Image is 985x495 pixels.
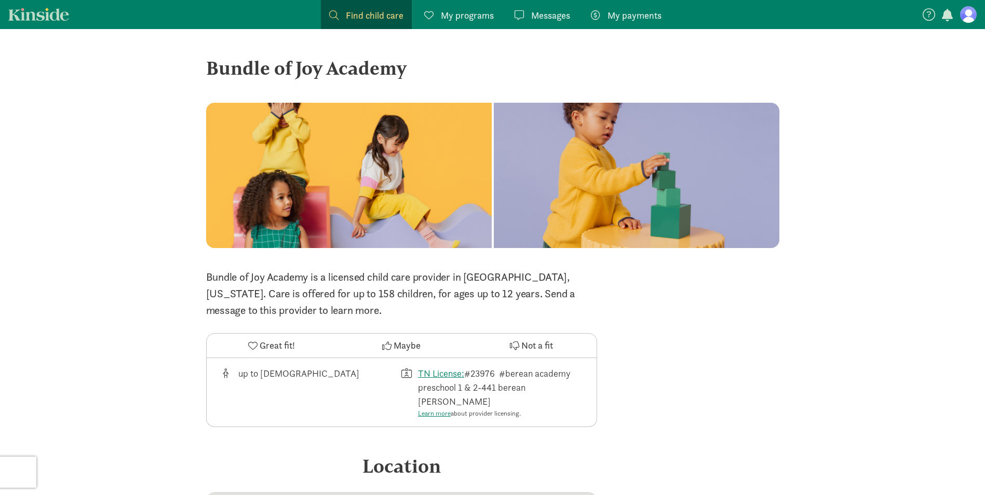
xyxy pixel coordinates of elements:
[8,8,69,21] a: Kinside
[394,338,421,352] span: Maybe
[336,334,466,357] button: Maybe
[521,338,553,352] span: Not a fit
[401,366,584,419] div: License number
[206,452,597,480] div: Location
[206,54,779,82] div: Bundle of Joy Academy
[466,334,596,357] button: Not a fit
[441,8,494,22] span: My programs
[418,367,464,379] a: TN License:
[346,8,403,22] span: Find child care
[207,334,336,357] button: Great fit!
[206,269,597,319] p: Bundle of Joy Academy is a licensed child care provider in [GEOGRAPHIC_DATA], [US_STATE]. Care is...
[608,8,662,22] span: My payments
[238,366,359,419] div: up to [DEMOGRAPHIC_DATA]
[418,409,451,418] a: Learn more
[418,408,584,419] div: about provider licensing.
[531,8,570,22] span: Messages
[418,366,584,419] div: #23976 #berean academy preschool 1 & 2-441 berean [PERSON_NAME]
[219,366,402,419] div: Age range for children that this provider cares for
[260,338,295,352] span: Great fit!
